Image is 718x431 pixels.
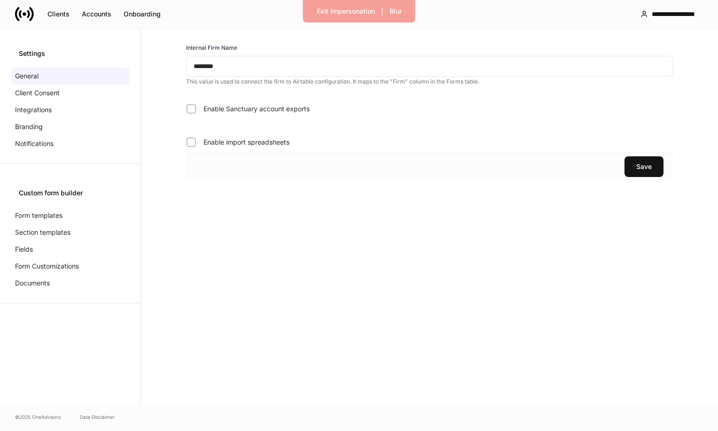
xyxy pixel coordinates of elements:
a: Form Customizations [11,258,129,275]
div: Settings [19,49,122,58]
p: Notifications [15,139,54,148]
p: Client Consent [15,88,60,98]
div: Custom form builder [19,188,122,198]
a: Section templates [11,224,129,241]
div: Blur [390,7,402,16]
div: Exit Impersonation [317,7,375,16]
div: Save [636,162,652,171]
a: Integrations [11,101,129,118]
a: Branding [11,118,129,135]
p: Integrations [15,105,52,115]
button: Blur [383,4,408,19]
p: Documents [15,278,50,288]
a: Form templates [11,207,129,224]
a: Notifications [11,135,129,152]
button: Clients [41,7,76,22]
div: Onboarding [124,9,161,19]
button: Exit Impersonation [311,4,381,19]
div: Accounts [82,9,111,19]
p: Fields [15,245,33,254]
button: Accounts [76,7,117,22]
span: Enable Sanctuary account exports [203,104,310,114]
a: Documents [11,275,129,292]
p: Section templates [15,228,70,237]
span: © 2025 OneAdvisory [15,413,61,421]
div: Clients [47,9,70,19]
span: Enable import spreadsheets [203,138,289,147]
a: Client Consent [11,85,129,101]
a: General [11,68,129,85]
p: General [15,71,39,81]
button: Onboarding [117,7,167,22]
p: This value is used to connect the firm to Airtable configuration. It maps to the "Firm" column in... [186,78,673,85]
a: Fields [11,241,129,258]
p: Form templates [15,211,62,220]
a: Data Disclaimer [80,413,115,421]
button: Save [624,156,663,177]
p: Branding [15,122,43,131]
p: Form Customizations [15,262,79,271]
h6: Internal Firm Name [186,43,237,52]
